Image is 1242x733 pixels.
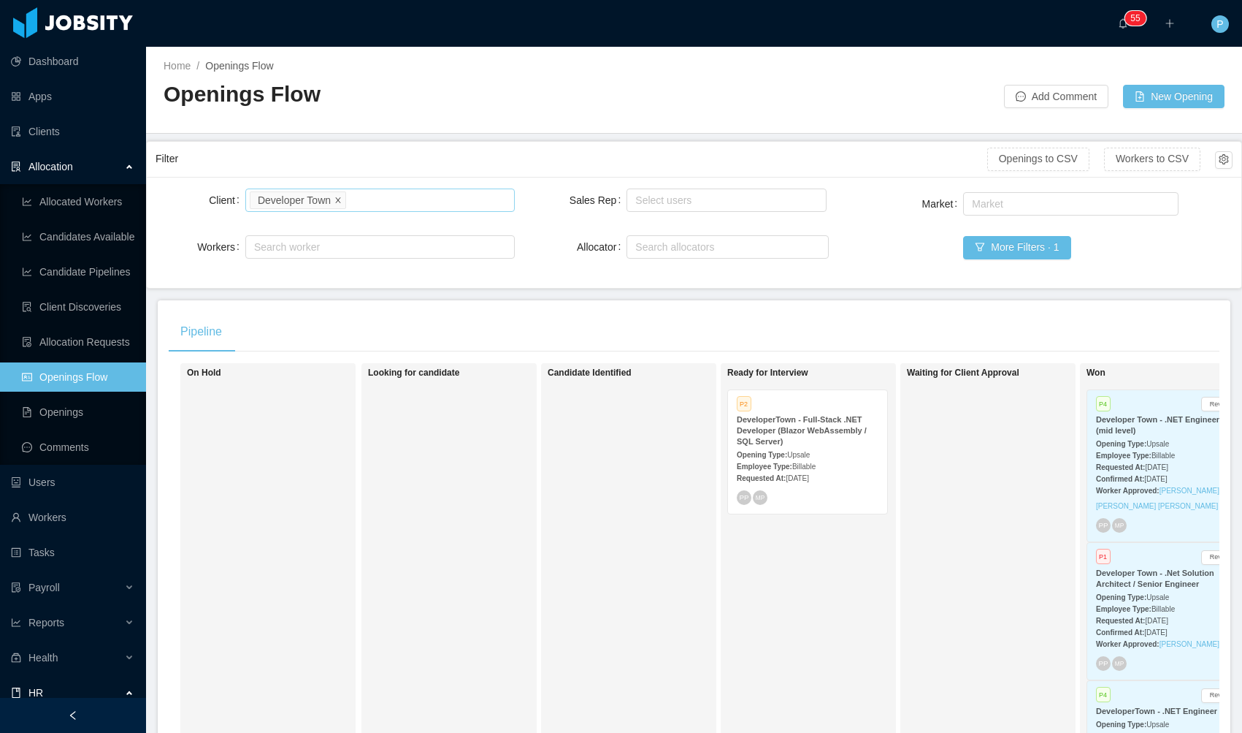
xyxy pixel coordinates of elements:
[1146,721,1169,729] span: Upsale
[577,241,626,253] label: Allocator
[792,463,816,471] span: Billable
[349,191,357,209] input: Client
[254,240,493,254] div: Search worker
[197,241,245,253] label: Workers
[11,503,134,532] a: icon: userWorkers
[631,238,639,256] input: Allocator
[1146,593,1169,601] span: Upsale
[1096,452,1151,460] strong: Employee Type:
[11,618,21,628] i: icon: line-chart
[737,463,792,471] strong: Employee Type:
[907,368,1111,379] h1: Waiting for Client Approval
[205,60,273,72] span: Openings Flow
[1096,617,1145,625] strong: Requested At:
[22,222,134,251] a: icon: line-chartCandidates Available
[1215,151,1233,169] button: icon: setting
[11,47,134,76] a: icon: pie-chartDashboard
[1096,721,1146,729] strong: Opening Type:
[635,240,813,254] div: Search allocators
[28,687,43,699] span: HR
[1096,569,1214,588] strong: Developer Town - .Net Solution Architect / Senior Engineer
[22,362,134,392] a: icon: idcardOpenings Flow
[11,688,21,698] i: icon: book
[1144,628,1167,637] span: [DATE]
[727,368,932,379] h1: Ready for Interview
[967,195,975,213] input: Market
[1115,523,1124,529] span: MP
[11,117,134,146] a: icon: auditClients
[196,60,199,72] span: /
[28,617,64,628] span: Reports
[1096,687,1111,702] span: P4
[28,652,58,664] span: Health
[1096,593,1146,601] strong: Opening Type:
[1165,18,1175,29] i: icon: plus
[334,196,342,205] i: icon: close
[1146,440,1169,448] span: Upsale
[739,493,748,501] span: PP
[22,327,134,357] a: icon: file-doneAllocation Requests
[11,538,134,567] a: icon: profileTasks
[737,474,786,482] strong: Requested At:
[1096,707,1217,715] strong: DeveloperTown - .NET Engineer
[786,474,808,482] span: [DATE]
[635,193,811,208] div: Select users
[22,398,134,427] a: icon: file-textOpenings
[28,582,60,593] span: Payroll
[1098,660,1108,668] span: PP
[631,191,639,209] input: Sales Rep
[1144,475,1167,483] span: [DATE]
[987,148,1089,171] button: Openings to CSV
[963,236,1070,259] button: icon: filterMore Filters · 1
[22,292,134,322] a: icon: file-searchClient Discoveries
[1151,452,1175,460] span: Billable
[209,194,245,206] label: Client
[1159,640,1219,648] a: [PERSON_NAME]
[11,82,134,111] a: icon: appstoreApps
[11,162,21,172] i: icon: solution
[22,433,134,462] a: icon: messageComments
[22,187,134,216] a: icon: line-chartAllocated Workers
[1096,440,1146,448] strong: Opening Type:
[250,191,346,209] li: Developer Town
[737,415,867,446] strong: DeveloperTown - Full-Stack .NET Developer (Blazor WebAssembly / SQL Server)
[164,80,694,110] h2: Openings Flow
[1151,605,1175,613] span: Billable
[1098,522,1108,530] span: PP
[169,311,234,352] div: Pipeline
[922,198,964,210] label: Market
[11,468,134,497] a: icon: robotUsers
[1145,617,1168,625] span: [DATE]
[1004,85,1108,108] button: icon: messageAdd Comment
[250,238,258,256] input: Workers
[1096,487,1159,495] strong: Worker Approved:
[156,145,987,172] div: Filter
[737,396,751,411] span: P2
[164,60,191,72] a: Home
[1124,11,1146,26] sup: 55
[1096,463,1145,471] strong: Requested At:
[11,582,21,593] i: icon: file-protect
[1096,396,1111,411] span: P4
[1096,415,1224,435] strong: Developer Town - .NET Engineers (mid level)
[756,494,764,501] span: MP
[1118,18,1128,29] i: icon: bell
[1123,85,1224,108] button: icon: file-addNew Opening
[368,368,572,379] h1: Looking for candidate
[1115,660,1124,666] span: MP
[1130,11,1135,26] p: 5
[570,194,626,206] label: Sales Rep
[972,197,1163,211] div: Market
[1145,463,1168,471] span: [DATE]
[258,192,331,208] div: Developer Town
[1201,688,1238,703] button: Revert
[28,161,73,172] span: Allocation
[787,451,810,459] span: Upsale
[1096,640,1159,648] strong: Worker Approved:
[11,653,21,663] i: icon: medicine-box
[187,368,391,379] h1: On Hold
[1201,397,1238,411] button: Revert
[1104,148,1200,171] button: Workers to CSV
[1096,628,1144,637] strong: Confirmed At:
[22,257,134,286] a: icon: line-chartCandidate Pipelines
